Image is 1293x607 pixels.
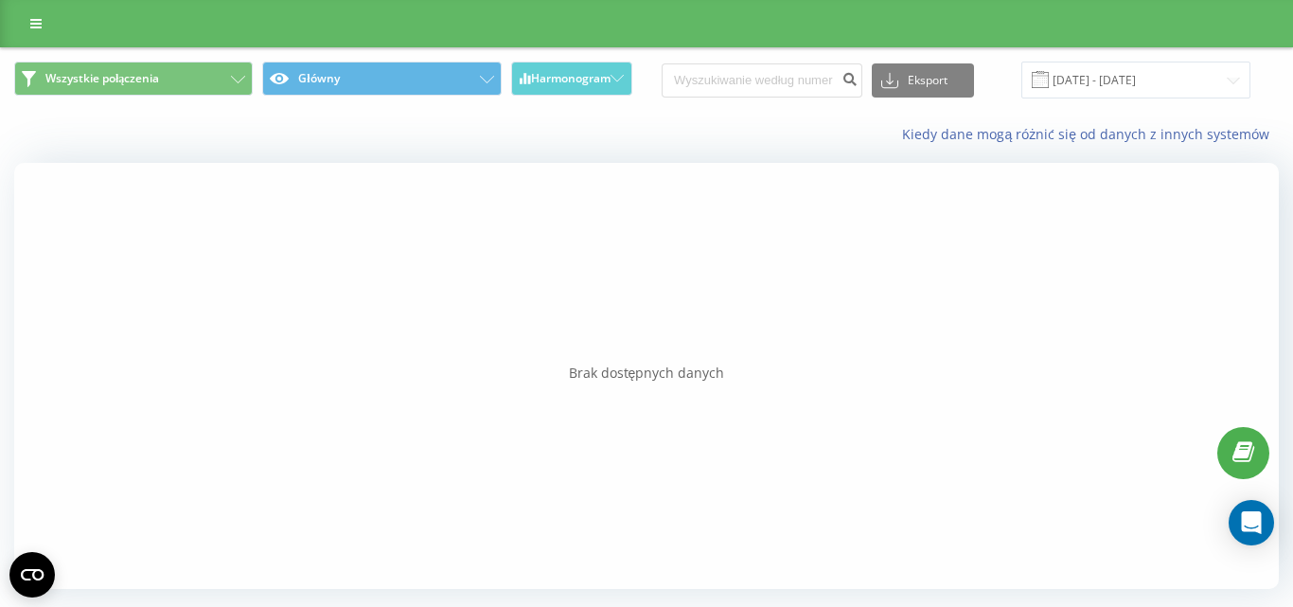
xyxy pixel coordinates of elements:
button: Harmonogram [511,62,632,96]
input: Wyszukiwanie według numeru [662,63,862,98]
span: Harmonogram [531,72,611,85]
button: Eksport [872,63,974,98]
div: Open Intercom Messenger [1229,500,1274,545]
a: Kiedy dane mogą różnić się od danych z innych systemów [902,125,1279,143]
div: Brak dostępnych danych [14,364,1279,383]
button: Główny [262,62,501,96]
button: Open CMP widget [9,552,55,598]
span: Wszystkie połączenia [45,71,159,86]
button: Wszystkie połączenia [14,62,253,96]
